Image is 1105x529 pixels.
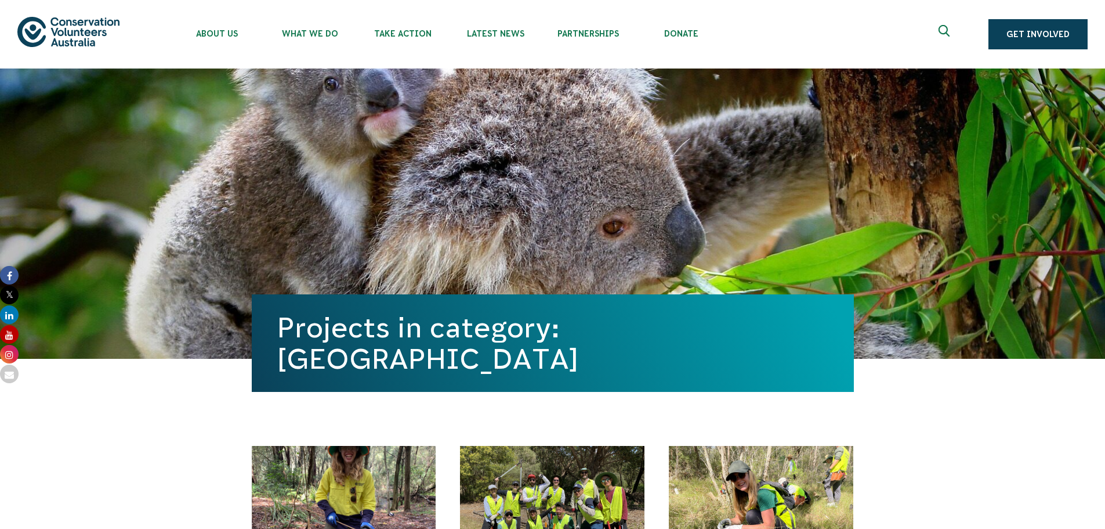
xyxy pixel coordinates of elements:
[635,29,727,38] span: Donate
[932,20,959,48] button: Expand search box Close search box
[171,29,263,38] span: About Us
[988,19,1088,49] a: Get Involved
[17,17,119,46] img: logo.svg
[939,25,953,44] span: Expand search box
[542,29,635,38] span: Partnerships
[449,29,542,38] span: Latest News
[263,29,356,38] span: What We Do
[277,312,828,375] h1: Projects in category: [GEOGRAPHIC_DATA]
[356,29,449,38] span: Take Action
